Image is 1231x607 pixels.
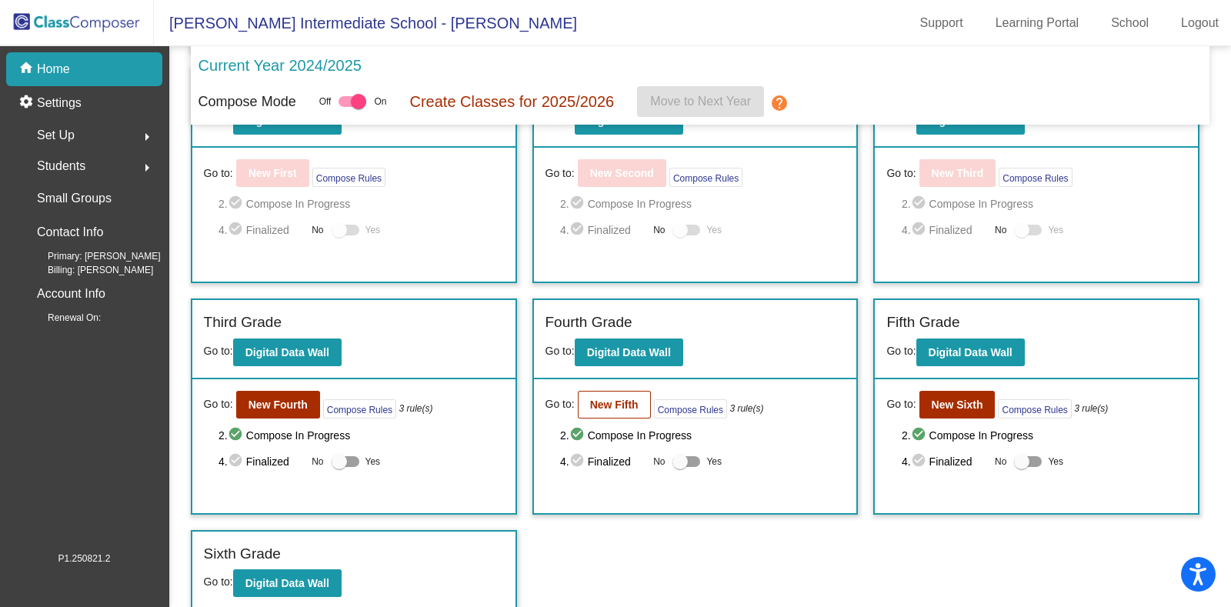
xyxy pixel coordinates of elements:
[198,92,296,112] p: Compose Mode
[545,345,575,357] span: Go to:
[409,90,614,113] p: Create Classes for 2025/2026
[653,455,665,469] span: No
[560,221,646,239] span: 4. Finalized
[23,311,101,325] span: Renewal On:
[560,426,845,445] span: 2. Compose In Progress
[18,94,37,112] mat-icon: settings
[569,221,588,239] mat-icon: check_circle
[911,221,929,239] mat-icon: check_circle
[374,95,386,108] span: On
[569,452,588,471] mat-icon: check_circle
[245,346,329,359] b: Digital Data Wall
[219,221,304,239] span: 4. Finalized
[323,399,396,419] button: Compose Rules
[654,399,727,419] button: Compose Rules
[911,426,929,445] mat-icon: check_circle
[916,339,1025,366] button: Digital Data Wall
[154,11,577,35] span: [PERSON_NAME] Intermediate School - [PERSON_NAME]
[37,125,75,146] span: Set Up
[236,391,320,419] button: New Fourth
[575,339,683,366] button: Digital Data Wall
[560,452,646,471] span: 4. Finalized
[319,95,332,108] span: Off
[1048,452,1063,471] span: Yes
[228,221,246,239] mat-icon: check_circle
[236,159,309,187] button: New First
[569,426,588,445] mat-icon: check_circle
[204,396,233,412] span: Go to:
[706,221,722,239] span: Yes
[669,168,742,187] button: Compose Rules
[204,345,233,357] span: Go to:
[886,165,916,182] span: Go to:
[37,283,105,305] p: Account Info
[233,569,342,597] button: Digital Data Wall
[37,188,112,209] p: Small Groups
[37,94,82,112] p: Settings
[219,426,503,445] span: 2. Compose In Progress
[637,86,764,117] button: Move to Next Year
[219,452,304,471] span: 4. Finalized
[886,345,916,357] span: Go to:
[198,54,362,77] p: Current Year 2024/2025
[312,168,385,187] button: Compose Rules
[204,312,282,334] label: Third Grade
[886,396,916,412] span: Go to:
[18,60,37,78] mat-icon: home
[919,391,996,419] button: New Sixth
[569,195,588,213] mat-icon: check_circle
[204,165,233,182] span: Go to:
[23,263,153,277] span: Billing: [PERSON_NAME]
[995,223,1006,237] span: No
[902,195,1186,213] span: 2. Compose In Progress
[365,452,381,471] span: Yes
[545,312,632,334] label: Fourth Grade
[929,346,1012,359] b: Digital Data Wall
[138,158,156,177] mat-icon: arrow_right
[204,543,281,565] label: Sixth Grade
[983,11,1092,35] a: Learning Portal
[138,128,156,146] mat-icon: arrow_right
[312,223,323,237] span: No
[578,159,666,187] button: New Second
[545,165,575,182] span: Go to:
[578,391,651,419] button: New Fifth
[204,575,233,588] span: Go to:
[23,249,161,263] span: Primary: [PERSON_NAME]
[545,396,575,412] span: Go to:
[228,195,246,213] mat-icon: check_circle
[228,452,246,471] mat-icon: check_circle
[1048,221,1063,239] span: Yes
[249,399,308,411] b: New Fourth
[995,455,1006,469] span: No
[770,94,789,112] mat-icon: help
[650,95,751,108] span: Move to Next Year
[590,167,654,179] b: New Second
[37,155,85,177] span: Students
[1099,11,1161,35] a: School
[37,60,70,78] p: Home
[911,452,929,471] mat-icon: check_circle
[560,195,845,213] span: 2. Compose In Progress
[399,402,432,415] i: 3 rule(s)
[249,167,297,179] b: New First
[911,195,929,213] mat-icon: check_circle
[312,455,323,469] span: No
[219,195,503,213] span: 2. Compose In Progress
[999,168,1072,187] button: Compose Rules
[228,426,246,445] mat-icon: check_circle
[998,399,1071,419] button: Compose Rules
[908,11,976,35] a: Support
[365,221,381,239] span: Yes
[587,346,671,359] b: Digital Data Wall
[590,399,639,411] b: New Fifth
[932,399,983,411] b: New Sixth
[932,167,984,179] b: New Third
[919,159,996,187] button: New Third
[902,221,987,239] span: 4. Finalized
[1169,11,1231,35] a: Logout
[653,223,665,237] span: No
[37,222,103,243] p: Contact Info
[902,452,987,471] span: 4. Finalized
[886,312,959,334] label: Fifth Grade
